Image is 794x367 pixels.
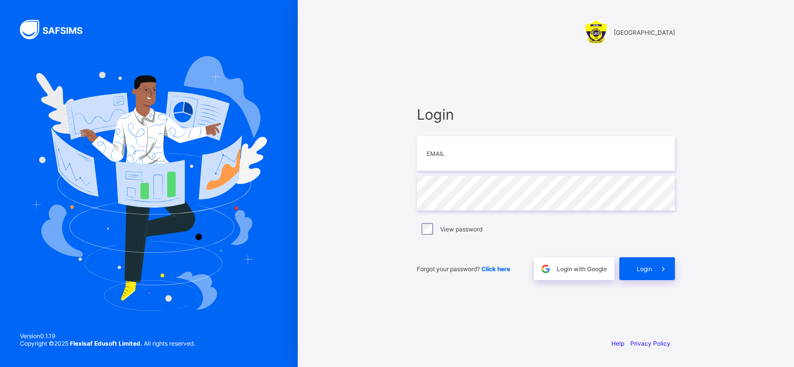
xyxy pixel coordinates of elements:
img: Hero Image [31,56,267,310]
a: Privacy Policy [630,340,670,347]
span: [GEOGRAPHIC_DATA] [614,29,675,36]
span: Version 0.1.19 [20,332,195,340]
img: SAFSIMS Logo [20,20,94,39]
img: google.396cfc9801f0270233282035f929180a.svg [540,263,551,275]
span: Forgot your password? [417,265,510,273]
span: Login [637,265,652,273]
span: Login [417,106,675,123]
span: Copyright © 2025 All rights reserved. [20,340,195,347]
strong: Flexisaf Edusoft Limited. [70,340,142,347]
a: Help [611,340,624,347]
a: Click here [481,265,510,273]
label: View password [440,225,482,233]
span: Login with Google [557,265,607,273]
